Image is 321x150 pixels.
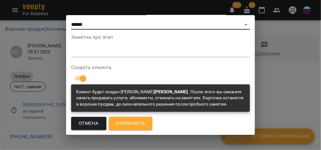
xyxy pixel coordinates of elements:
[79,119,99,128] span: Отмена
[71,65,250,70] label: Создать клиента
[71,35,250,40] label: Заметка про этап
[71,117,106,130] button: Отмена
[116,119,145,128] span: Сохранить
[154,89,188,94] b: [PERSON_NAME]
[109,117,153,130] button: Сохранить
[76,89,244,107] span: Клиент будет создан [PERSON_NAME] . После этого вы сможете начать продавать услуги, абонемнты, от...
